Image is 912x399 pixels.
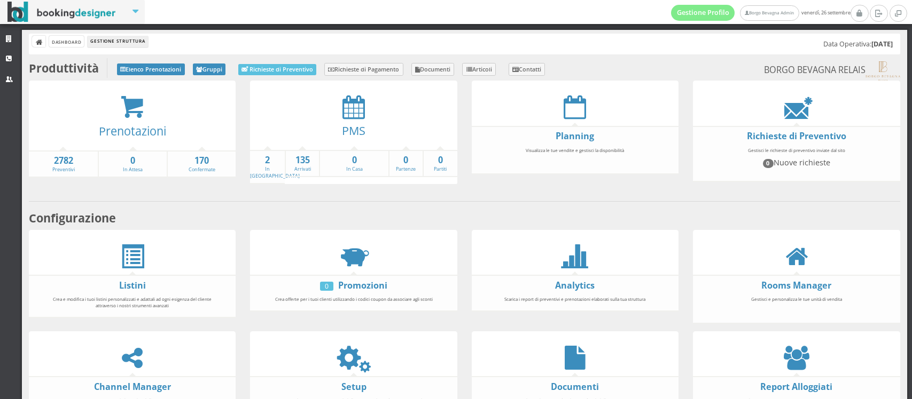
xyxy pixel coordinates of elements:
strong: 0 [389,154,423,166]
a: Articoli [462,63,496,76]
a: Planning [556,130,594,142]
a: Richieste di Pagamento [324,63,403,76]
strong: 0 [424,154,457,166]
a: PMS [342,123,365,138]
a: 0Partenze [389,154,423,173]
small: BORGO BEVAGNA RELAIS [764,61,900,81]
a: Rooms Manager [761,280,831,291]
a: Documenti [551,381,599,393]
a: Prenotazioni [99,123,166,139]
div: Gestisci le richieste di preventivo inviate dal sito [710,142,883,178]
div: Crea e modifica i tuoi listini personalizzati e adattali ad ogni esigenza del cliente attraverso ... [46,291,219,313]
strong: 0 [320,154,388,166]
a: Setup [341,381,367,393]
strong: 0 [99,155,167,167]
strong: 135 [286,154,319,166]
li: Gestione Struttura [88,36,147,47]
a: Analytics [555,280,595,291]
b: Produttività [29,60,99,76]
a: Gestione Profilo [671,5,735,21]
a: Listini [119,280,146,291]
a: Borgo Bevagna Admin [740,5,799,21]
strong: 170 [168,155,236,167]
a: 0In Attesa [99,155,167,173]
h5: Data Operativa: [823,40,893,48]
a: 2In [GEOGRAPHIC_DATA] [250,154,300,179]
div: Visualizza le tue vendite e gestisci la disponibilità [488,142,661,171]
h4: Nuove richieste [715,158,878,167]
span: 0 [763,159,774,167]
img: BookingDesigner.com [7,2,116,22]
a: 0Partiti [424,154,457,173]
a: 170Confermate [168,155,236,173]
div: 0 [320,282,333,291]
img: 51bacd86f2fc11ed906d06074585c59a.png [866,61,900,81]
a: Elenco Prenotazioni [117,63,185,75]
b: Configurazione [29,210,116,226]
a: Dashboard [49,36,84,47]
a: Channel Manager [94,381,171,393]
span: venerdì, 26 settembre [671,5,851,21]
strong: 2782 [29,155,98,167]
a: Gruppi [193,63,226,75]
a: 2782Preventivi [29,155,98,173]
a: Report Alloggiati [760,381,832,393]
a: Documenti [411,63,455,76]
a: Promozioni [338,280,387,291]
div: Scarica i report di preventivi e prenotazioni elaborati sulla tua struttura [488,291,661,307]
strong: 2 [250,154,285,166]
div: Crea offerte per i tuoi clienti utilizzando i codici coupon da associare agli sconti [267,291,440,307]
a: Richieste di Preventivo [238,64,316,75]
a: Richieste di Preventivo [747,130,846,142]
a: 0In Casa [320,154,388,173]
div: Gestisci e personalizza le tue unità di vendita [710,291,883,320]
a: 135Arrivati [286,154,319,173]
b: [DATE] [871,39,893,49]
a: Contatti [509,63,545,76]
